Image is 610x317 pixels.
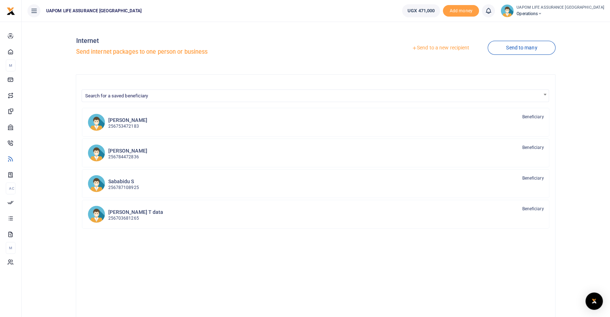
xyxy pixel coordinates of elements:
[85,93,148,98] span: Search for a saved beneficiary
[108,209,163,215] h6: [PERSON_NAME] T data
[443,5,479,17] span: Add money
[108,215,163,222] p: 256703681265
[108,184,139,191] p: 256787108925
[88,175,105,192] img: SS
[488,41,555,55] a: Send to many
[88,114,105,131] img: EM
[108,179,139,185] h6: Sababidu S
[585,292,603,310] div: Open Intercom Messenger
[82,200,549,229] a: ATd [PERSON_NAME] T data 256703681265 Beneficiary
[88,144,105,162] img: PM
[408,7,435,14] span: UGX 471,000
[443,5,479,17] li: Toup your wallet
[517,5,604,11] small: UAPOM LIFE ASSURANCE [GEOGRAPHIC_DATA]
[6,8,15,13] a: logo-small logo-large logo-large
[6,7,15,16] img: logo-small
[108,154,147,160] p: 256784472836
[76,37,313,45] h4: Internet
[6,242,16,254] li: M
[43,8,144,14] span: UAPOM LIFE ASSURANCE [GEOGRAPHIC_DATA]
[88,206,105,223] img: ATd
[82,138,549,167] a: PM [PERSON_NAME] 256784472836 Beneficiary
[82,108,549,137] a: EM [PERSON_NAME] 256753472183 Beneficiary
[522,114,544,120] span: Beneficiary
[501,4,514,17] img: profile-user
[517,10,604,17] span: Operations
[82,89,549,102] span: Search for a saved beneficiary
[6,60,16,71] li: M
[501,4,604,17] a: profile-user UAPOM LIFE ASSURANCE [GEOGRAPHIC_DATA] Operations
[82,169,549,198] a: SS Sababidu S 256787108925 Beneficiary
[399,4,443,17] li: Wallet ballance
[108,123,147,130] p: 256753472183
[443,8,479,13] a: Add money
[522,206,544,212] span: Beneficiary
[76,48,313,56] h5: Send internet packages to one person or business
[522,144,544,151] span: Beneficiary
[393,41,488,54] a: Send to a new recipient
[402,4,440,17] a: UGX 471,000
[108,117,147,123] h6: [PERSON_NAME]
[108,148,147,154] h6: [PERSON_NAME]
[82,90,549,101] span: Search for a saved beneficiary
[522,175,544,181] span: Beneficiary
[6,182,16,194] li: Ac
